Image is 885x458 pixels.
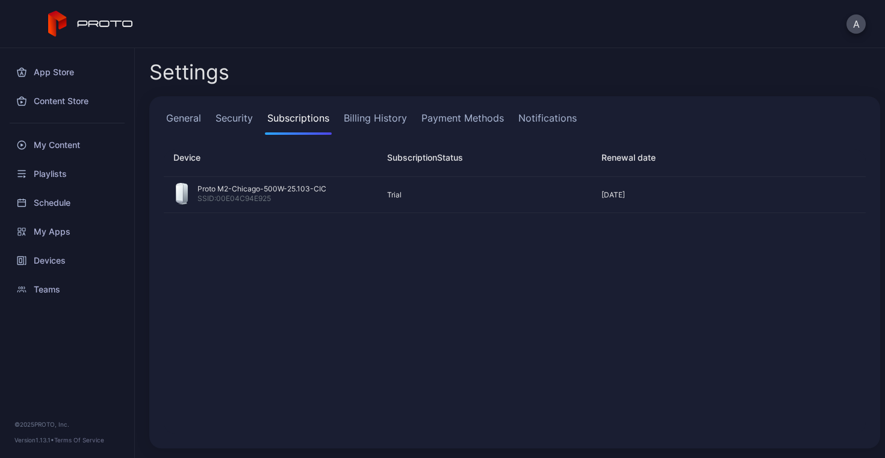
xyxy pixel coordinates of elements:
span: Subscription [387,152,437,162]
a: My Apps [7,217,127,246]
a: Playlists [7,159,127,188]
a: Content Store [7,87,127,116]
a: Security [213,111,255,135]
div: SSID: 00E04C94E925 [197,194,326,206]
a: My Content [7,131,127,159]
a: Devices [7,246,127,275]
a: App Store [7,58,127,87]
div: © 2025 PROTO, Inc. [14,419,120,429]
a: Payment Methods [419,111,506,135]
div: Trial [377,190,582,200]
div: Device [173,150,368,165]
a: General [164,111,203,135]
span: Version 1.13.1 • [14,436,54,444]
h2: Settings [149,61,229,83]
a: Subscriptions [265,111,332,135]
div: Renewal date [592,150,796,165]
div: Status [377,150,582,165]
a: Terms Of Service [54,436,104,444]
a: Schedule [7,188,127,217]
a: Billing History [341,111,409,135]
div: [DATE] [592,190,796,200]
button: A [846,14,866,34]
a: Notifications [516,111,579,135]
div: Proto M2-Chicago-500W-25.103-CIC [197,184,326,194]
a: Teams [7,275,127,304]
